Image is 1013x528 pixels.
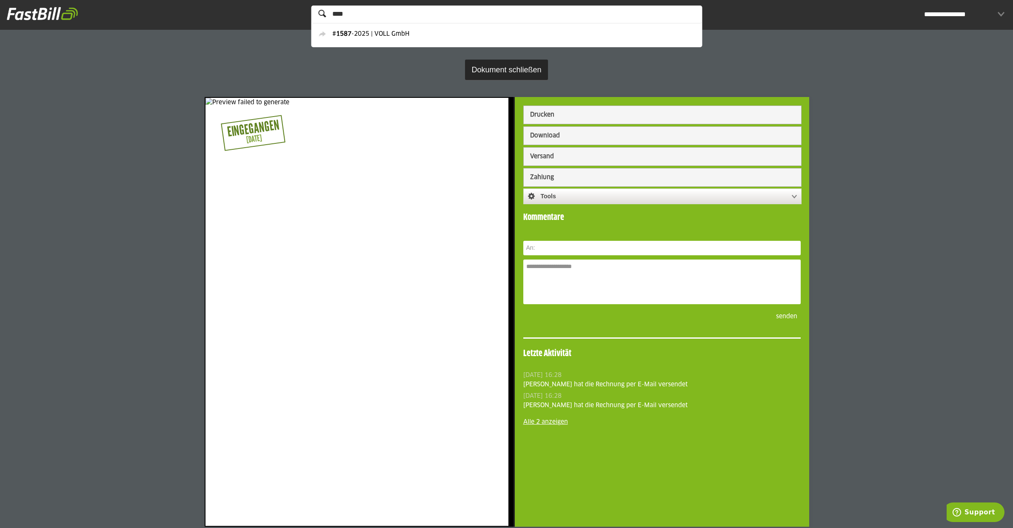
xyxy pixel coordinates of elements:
div: [DATE] [228,131,280,147]
iframe: Öffnet ein Widget, in dem Sie weitere Informationen finden [947,502,1004,524]
label: An: [523,241,536,251]
div: [DATE] 16:28 [523,371,801,380]
button: Zahlung [524,168,801,186]
button: Dokument schließen [465,60,548,80]
button: senden [773,308,801,325]
button: Versand [524,148,801,166]
h4: Letzte Aktivität [523,347,801,360]
button: Download [524,127,801,145]
div: [PERSON_NAME] hat die Rechnung per E-Mail versendet [523,380,801,389]
h4: Kommentare [523,189,801,224]
strong: 1587 [336,31,351,37]
div: [DATE] 16:28 [523,391,801,401]
img: fastbill_logo_white.png [7,7,78,20]
div: Eingegangen [226,121,278,137]
button: Drucken [524,106,801,124]
div: [PERSON_NAME] hat die Rechnung per E-Mail versendet [523,401,801,410]
a: #1587-2025 | VOLL GmbH [313,29,442,39]
img: Preview failed to generate [205,98,508,107]
a: Alle 2 anzeigen [523,417,568,427]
